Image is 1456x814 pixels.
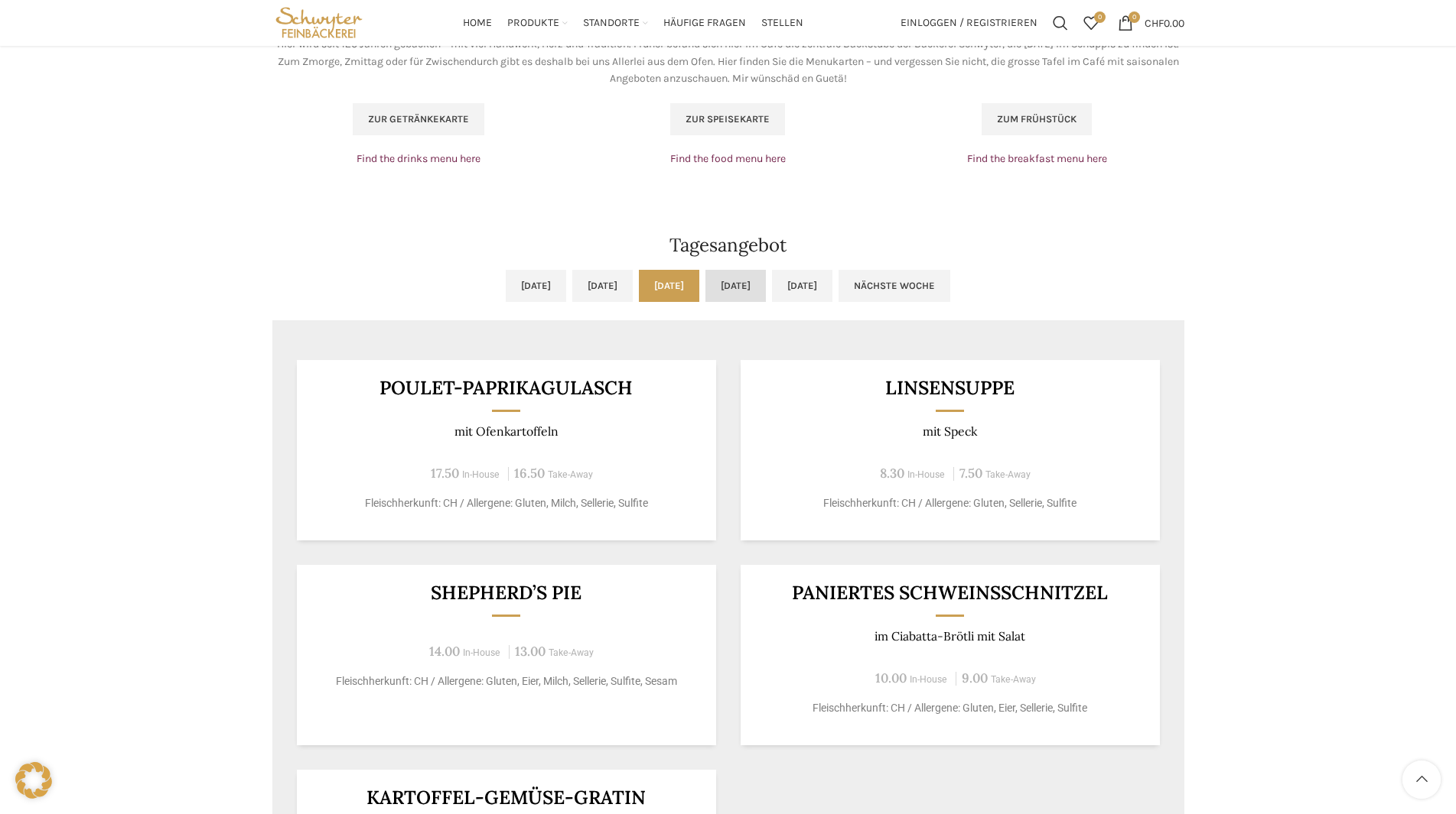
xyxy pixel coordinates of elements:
[893,8,1045,38] a: Einloggen / Registrieren
[353,103,484,135] a: Zur Getränkekarte
[462,469,500,480] span: In-House
[507,8,568,38] a: Produkte
[272,15,366,28] a: Site logo
[431,465,459,482] span: 17.50
[761,16,803,31] span: Stellen
[985,469,1031,480] span: Take-Away
[549,647,594,658] span: Take-Away
[670,152,786,165] a: Find the food menu here
[315,424,697,439] p: mit Ofenkartoffeln
[1145,16,1164,29] span: CHF
[515,643,546,660] span: 13.00
[463,647,500,658] span: In-House
[663,8,746,38] a: Häufige Fragen
[875,670,907,686] span: 10.00
[315,378,697,397] h3: Poulet-Paprikagulasch
[910,674,947,685] span: In-House
[772,270,832,302] a: [DATE]
[962,670,988,686] span: 9.00
[583,16,640,31] span: Standorte
[759,629,1141,644] p: im Ciabatta-Brötli mit Salat
[1076,8,1106,38] a: 0
[839,270,950,302] a: Nächste Woche
[507,16,559,31] span: Produkte
[368,113,469,125] span: Zur Getränkekarte
[759,495,1141,511] p: Fleischherkunft: CH / Allergene: Gluten, Sellerie, Sulfite
[759,424,1141,439] p: mit Speck
[991,674,1036,685] span: Take-Away
[759,378,1141,397] h3: Linsensuppe
[1094,11,1106,23] span: 0
[670,103,785,135] a: Zur Speisekarte
[761,8,803,38] a: Stellen
[759,583,1141,602] h3: Paniertes Schweinsschnitzel
[272,36,1184,87] p: Hier wird seit 120 Jahren gebacken – mit viel Handwerk, Herz und Tradition. Früher befand sich hi...
[901,18,1037,28] span: Einloggen / Registrieren
[506,270,566,302] a: [DATE]
[1045,8,1076,38] a: Suchen
[272,236,1184,255] h2: Tagesangebot
[959,465,982,482] span: 7.50
[315,788,697,807] h3: Kartoffel-Gemüse-Gratin
[663,16,746,31] span: Häufige Fragen
[315,583,697,602] h3: Shepherd’s Pie
[967,152,1107,165] a: Find the breakfast menu here
[373,8,892,38] div: Main navigation
[639,270,699,302] a: [DATE]
[982,103,1092,135] a: Zum Frühstück
[315,673,697,689] p: Fleischherkunft: CH / Allergene: Gluten, Eier, Milch, Sellerie, Sulfite, Sesam
[357,152,480,165] a: Find the drinks menu here
[1076,8,1106,38] div: Meine Wunschliste
[514,465,545,482] span: 16.50
[1129,11,1140,23] span: 0
[1402,760,1441,799] a: Scroll to top button
[686,113,770,125] span: Zur Speisekarte
[907,469,945,480] span: In-House
[759,700,1141,716] p: Fleischherkunft: CH / Allergene: Gluten, Eier, Sellerie, Sulfite
[997,113,1077,125] span: Zum Frühstück
[1145,16,1184,29] bdi: 0.00
[548,469,593,480] span: Take-Away
[572,270,633,302] a: [DATE]
[880,465,904,482] span: 8.30
[429,643,460,660] span: 14.00
[705,270,766,302] a: [DATE]
[463,8,492,38] a: Home
[583,8,648,38] a: Standorte
[463,16,492,31] span: Home
[1110,8,1192,38] a: 0 CHF0.00
[315,495,697,511] p: Fleischherkunft: CH / Allergene: Gluten, Milch, Sellerie, Sulfite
